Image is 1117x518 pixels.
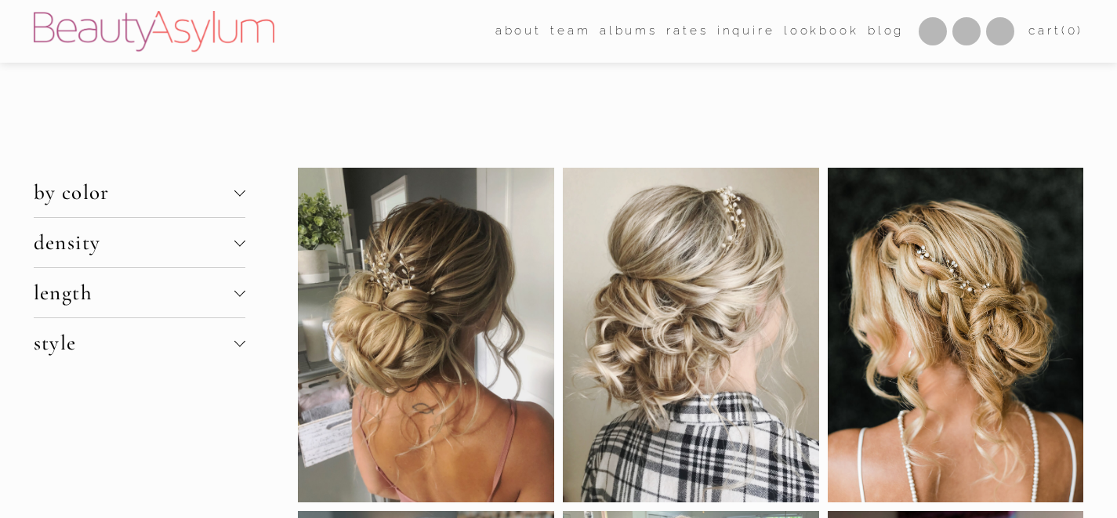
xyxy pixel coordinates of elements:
button: style [34,318,245,368]
span: 0 [1068,24,1078,38]
a: folder dropdown [495,20,542,44]
a: albums [600,20,658,44]
a: Lookbook [784,20,859,44]
a: Cart(0) [1028,20,1083,42]
span: style [34,330,234,356]
a: folder dropdown [550,20,590,44]
img: Beauty Asylum | Bridal Hair &amp; Makeup Charlotte &amp; Atlanta [34,11,274,52]
button: length [34,268,245,317]
a: Blog [868,20,904,44]
span: about [495,20,542,42]
button: by color [34,168,245,217]
span: ( ) [1061,24,1083,38]
span: length [34,280,234,306]
a: Inquire [717,20,775,44]
a: Instagram [919,17,947,45]
span: by color [34,179,234,205]
a: TikTok [952,17,981,45]
a: Rates [666,20,708,44]
span: team [550,20,590,42]
span: density [34,230,234,255]
button: density [34,218,245,267]
a: Facebook [986,17,1014,45]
